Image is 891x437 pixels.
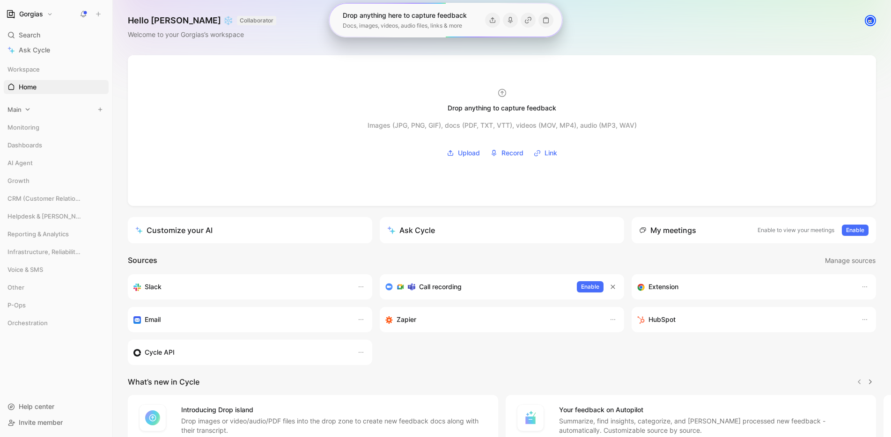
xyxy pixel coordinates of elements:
[4,262,109,277] div: Voice & SMS
[4,209,109,223] div: Helpdesk & [PERSON_NAME], Rules, and Views
[4,209,109,226] div: Helpdesk & [PERSON_NAME], Rules, and Views
[7,123,39,132] span: Monitoring
[385,314,600,325] div: Capture feedback from thousands of sources with Zapier (survey results, recordings, sheets, etc).
[4,227,109,244] div: Reporting & Analytics
[4,400,109,414] div: Help center
[7,300,26,310] span: P-Ops
[7,229,69,239] span: Reporting & Analytics
[7,194,84,203] span: CRM (Customer Relationship Management)
[128,255,157,267] h2: Sources
[7,140,42,150] span: Dashboards
[397,314,416,325] h3: Zapier
[443,146,483,160] button: Upload
[343,21,467,30] div: Docs, images, videos, audio files, links & more
[501,147,523,159] span: Record
[842,225,869,236] button: Enable
[4,138,109,155] div: Dashboards
[758,226,834,235] p: Enable to view your meetings
[559,416,865,435] p: Summarize, find insights, categorize, and [PERSON_NAME] processed new feedback - automatically. C...
[4,102,109,117] div: Main
[419,281,462,292] h3: Call recording
[7,211,85,221] span: Helpdesk & [PERSON_NAME], Rules, and Views
[4,245,109,259] div: Infrastructure, Reliability & Security (IRS)
[4,7,55,21] button: GorgiasGorgias
[7,283,24,292] span: Other
[4,43,109,57] a: Ask Cycle
[145,314,161,325] h3: Email
[145,281,162,292] h3: Slack
[7,247,84,256] span: Infrastructure, Reliability & Security (IRS)
[7,105,22,114] span: Main
[530,146,560,160] button: Link
[4,298,109,312] div: P-Ops
[19,10,43,18] h1: Gorgias
[343,10,467,21] div: Drop anything here to capture feedback
[19,418,63,426] span: Invite member
[581,282,599,291] span: Enable
[4,120,109,137] div: Monitoring
[4,280,109,294] div: Other
[458,147,480,159] span: Upload
[19,44,50,56] span: Ask Cycle
[4,298,109,315] div: P-Ops
[4,227,109,241] div: Reporting & Analytics
[133,281,348,292] div: Sync your customers, send feedback and get updates in Slack
[128,217,372,243] a: Customize your AI
[487,146,527,160] button: Record
[639,225,696,236] div: My meetings
[4,156,109,170] div: AI Agent
[181,416,487,435] p: Drop images or video/audio/PDF files into the drop zone to create new feedback docs along with th...
[19,82,37,92] span: Home
[4,28,109,42] div: Search
[4,174,109,188] div: Growth
[181,404,487,415] h4: Introducing Drop island
[559,404,865,415] h4: Your feedback on Autopilot
[368,120,637,131] div: Images (JPG, PNG, GIF), docs (PDF, TXT, VTT), videos (MOV, MP4), audio (MP3, WAV)
[4,280,109,297] div: Other
[19,402,54,410] span: Help center
[4,156,109,173] div: AI Agent
[4,262,109,279] div: Voice & SMS
[133,314,348,325] div: Forward emails to your feedback inbox
[648,281,678,292] h3: Extension
[387,225,435,236] div: Ask Cycle
[648,314,676,325] h3: HubSpot
[237,16,276,25] button: COLLABORATOR
[4,62,109,76] div: Workspace
[577,281,604,292] button: Enable
[133,347,348,358] div: Sync customers & send feedback from custom sources. Get inspired by our favorite use case
[4,80,109,94] a: Home
[448,102,556,114] div: Drop anything to capture feedback
[7,265,43,274] span: Voice & SMS
[4,316,109,330] div: Orchestration
[4,245,109,262] div: Infrastructure, Reliability & Security (IRS)
[4,316,109,333] div: Orchestration
[4,191,109,205] div: CRM (Customer Relationship Management)
[4,415,109,430] div: Invite member
[866,16,875,25] img: avatar
[128,15,276,26] h1: Hello [PERSON_NAME] ❄️
[6,9,15,19] img: Gorgias
[4,191,109,208] div: CRM (Customer Relationship Management)
[19,29,40,41] span: Search
[4,120,109,134] div: Monitoring
[7,65,40,74] span: Workspace
[825,255,876,267] button: Manage sources
[128,29,276,40] div: Welcome to your Gorgias’s workspace
[4,174,109,190] div: Growth
[7,318,48,328] span: Orchestration
[128,376,199,387] h2: What’s new in Cycle
[4,102,109,119] div: Main
[7,176,29,185] span: Growth
[385,281,569,292] div: Record & transcribe meetings from Zoom, Meet & Teams.
[7,158,33,168] span: AI Agent
[4,138,109,152] div: Dashboards
[825,255,876,266] span: Manage sources
[135,225,213,236] div: Customize your AI
[545,147,557,159] span: Link
[846,226,864,235] span: Enable
[637,281,852,292] div: Capture feedback from anywhere on the web
[145,347,175,358] h3: Cycle API
[380,217,624,243] button: Ask Cycle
